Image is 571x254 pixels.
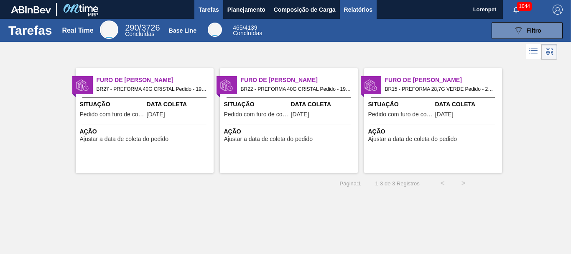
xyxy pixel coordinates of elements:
div: Visão em Cards [541,44,557,60]
span: Ação [224,127,356,136]
span: Situação [80,100,145,109]
img: status [76,79,89,92]
span: BR22 - PREFORMA 40G CRISTAL Pedido - 1963696 [241,85,351,94]
span: / 4139 [233,24,257,31]
span: 465 [233,24,242,31]
span: Planejamento [227,5,265,15]
h1: Tarefas [8,26,52,35]
span: 23/07/2025 [147,111,165,118]
span: Situação [224,100,289,109]
span: Tarefas [199,5,219,15]
span: Concluídas [233,30,262,36]
button: Filtro [492,22,563,39]
span: Relatórios [344,5,372,15]
span: 290 [125,23,139,32]
img: TNhmsLtSVTkK8tSr43FrP2fwEKptu5GPRR3wAAAABJRU5ErkJggg== [11,6,51,13]
span: Filtro [527,27,541,34]
span: Pedido com furo de coleta [368,111,433,118]
div: Base Line [208,23,222,37]
button: < [432,173,453,194]
span: 1044 [517,2,532,11]
img: Logout [553,5,563,15]
span: 1 - 3 de 3 Registros [374,180,420,187]
div: Real Time [125,24,160,37]
span: Data Coleta [435,100,500,109]
span: Furo de Coleta [97,76,214,85]
button: Notificações [503,4,530,15]
span: / 3726 [125,23,160,32]
span: Página : 1 [340,180,361,187]
span: Furo de Coleta [241,76,358,85]
span: BR27 - PREFORMA 40G CRISTAL Pedido - 1979586 [97,85,207,94]
span: Composição de Carga [274,5,336,15]
div: Real Time [100,21,118,39]
div: Visão em Lista [526,44,541,60]
span: Pedido com furo de coleta [224,111,289,118]
img: status [365,79,377,92]
div: Real Time [62,27,93,34]
img: status [220,79,233,92]
div: Base Line [233,25,262,36]
button: > [453,173,474,194]
span: Data Coleta [291,100,356,109]
span: BR15 - PREFORMA 28,7G VERDE Pedido - 2004376 [385,85,495,94]
span: Ação [368,127,500,136]
span: Ajustar a data de coleta do pedido [80,136,169,142]
span: 08/08/2025 [435,111,454,118]
span: Ajustar a data de coleta do pedido [368,136,457,142]
span: Data Coleta [147,100,212,109]
span: Situação [368,100,433,109]
span: Furo de Coleta [385,76,502,85]
span: Pedido com furo de coleta [80,111,145,118]
div: Base Line [169,27,196,34]
span: Concluídas [125,31,154,37]
span: Ação [80,127,212,136]
span: 08/08/2025 [291,111,309,118]
span: Ajustar a data de coleta do pedido [224,136,313,142]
